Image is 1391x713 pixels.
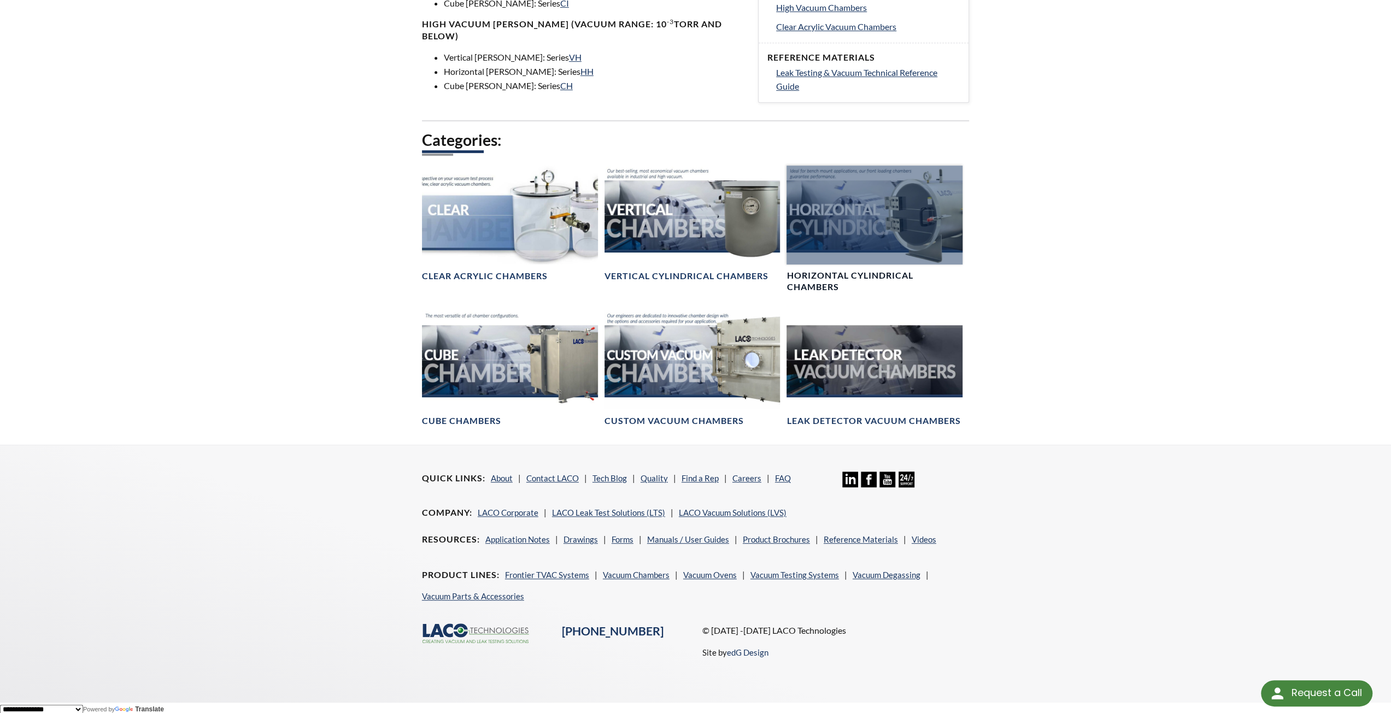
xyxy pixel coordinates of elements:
[899,472,914,487] img: 24/7 Support Icon
[776,21,896,32] span: Clear Acrylic Vacuum Chambers
[444,64,745,79] li: Horizontal [PERSON_NAME]: Series
[1261,680,1372,706] div: Request a Call
[422,19,745,42] h4: High Vacuum [PERSON_NAME] (Vacuum range: 10 Torr and below)
[422,507,472,518] h4: Company
[604,166,780,282] a: Vertical Vacuum Chambers headerVertical Cylindrical Chambers
[422,534,480,545] h4: Resources
[682,473,719,483] a: Find a Rep
[775,473,791,483] a: FAQ
[485,534,550,544] a: Application Notes
[422,310,598,427] a: Cube Chambers headerCube Chambers
[1291,680,1361,705] div: Request a Call
[732,473,761,483] a: Careers
[776,66,960,93] a: Leak Testing & Vacuum Technical Reference Guide
[478,508,538,517] a: LACO Corporate
[604,415,744,427] h4: Custom Vacuum Chambers
[824,534,898,544] a: Reference Materials
[552,508,665,517] a: LACO Leak Test Solutions (LTS)
[787,310,962,427] a: Leak Test Vacuum Chambers headerLeak Detector Vacuum Chambers
[422,130,970,150] h2: Categories:
[787,166,962,293] a: Horizontal Cylindrical headerHorizontal Cylindrical Chambers
[853,570,920,580] a: Vacuum Degassing
[505,570,589,580] a: Frontier TVAC Systems
[444,79,745,93] li: Cube [PERSON_NAME]: Series
[444,50,745,64] li: Vertical [PERSON_NAME]: Series
[679,508,787,517] a: LACO Vacuum Solutions (LVS)
[776,1,960,15] a: High Vacuum Chambers
[702,623,970,638] p: © [DATE] -[DATE] LACO Technologies
[787,415,960,427] h4: Leak Detector Vacuum Chambers
[491,473,513,483] a: About
[727,647,768,657] a: edG Design
[422,569,500,581] h4: Product Lines
[899,479,914,489] a: 24/7 Support
[612,534,633,544] a: Forms
[422,415,501,427] h4: Cube Chambers
[422,270,548,282] h4: Clear Acrylic Chambers
[564,534,598,544] a: Drawings
[667,17,674,26] sup: -3
[604,270,768,282] h4: Vertical Cylindrical Chambers
[422,166,598,282] a: Clear Chambers headerClear Acrylic Chambers
[604,310,780,427] a: Custom Vacuum Chamber headerCustom Vacuum Chambers
[787,270,962,293] h4: Horizontal Cylindrical Chambers
[641,473,668,483] a: Quality
[702,646,768,659] p: Site by
[647,534,729,544] a: Manuals / User Guides
[776,67,937,92] span: Leak Testing & Vacuum Technical Reference Guide
[115,705,164,713] a: Translate
[603,570,670,580] a: Vacuum Chambers
[422,473,485,484] h4: Quick Links
[562,624,664,638] a: [PHONE_NUMBER]
[767,52,960,63] h4: Reference Materials
[580,66,594,76] a: HH
[750,570,839,580] a: Vacuum Testing Systems
[560,80,573,91] a: CH
[1269,685,1286,702] img: round button
[683,570,737,580] a: Vacuum Ovens
[569,52,582,62] a: VH
[592,473,627,483] a: Tech Blog
[776,2,867,13] span: High Vacuum Chambers
[743,534,810,544] a: Product Brochures
[776,20,960,34] a: Clear Acrylic Vacuum Chambers
[422,591,524,601] a: Vacuum Parts & Accessories
[912,534,936,544] a: Videos
[526,473,579,483] a: Contact LACO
